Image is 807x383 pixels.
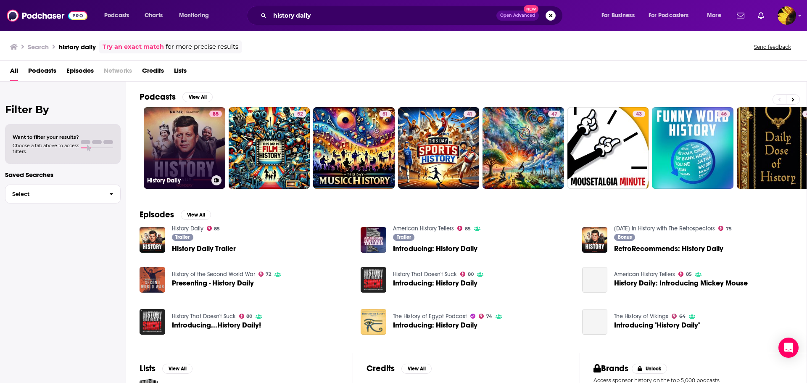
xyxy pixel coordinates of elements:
[686,272,692,276] span: 85
[140,309,165,335] a: Introducing...History Daily!
[393,245,477,252] a: Introducing: History Daily
[397,235,411,240] span: Trailer
[393,322,477,329] a: Introducing: History Daily
[361,267,386,293] a: Introducing: History Daily
[548,111,561,117] a: 47
[367,363,395,374] h2: Credits
[98,9,140,22] button: open menu
[393,271,457,278] a: History That Doesn't Suck
[486,314,492,318] span: 74
[103,42,164,52] a: Try an exact match
[679,314,686,318] span: 64
[393,225,454,232] a: American History Tellers
[10,64,18,81] a: All
[175,235,190,240] span: Trailer
[140,363,156,374] h2: Lists
[596,9,645,22] button: open menu
[5,171,121,179] p: Saved Searches
[401,364,432,374] button: View All
[733,8,748,23] a: Show notifications dropdown
[652,107,733,189] a: 46
[614,313,668,320] a: The History of Vikings
[13,143,79,154] span: Choose a tab above to access filters.
[614,322,700,329] span: Introducing ''History Daily''
[174,64,187,81] a: Lists
[361,227,386,253] img: Introducing: History Daily
[393,313,467,320] a: The History of Egypt Podcast
[297,110,303,119] span: 52
[754,8,767,23] a: Show notifications dropdown
[209,111,222,117] a: 85
[140,209,174,220] h2: Episodes
[7,8,87,24] a: Podchaser - Follow, Share and Rate Podcasts
[464,111,476,117] a: 41
[28,64,56,81] a: Podcasts
[457,226,471,231] a: 85
[239,314,253,319] a: 80
[649,10,689,21] span: For Podcasters
[393,280,477,287] a: Introducing: History Daily
[467,110,472,119] span: 41
[182,92,213,102] button: View All
[270,9,496,22] input: Search podcasts, credits, & more...
[5,185,121,203] button: Select
[266,272,271,276] span: 72
[778,338,799,358] div: Open Intercom Messenger
[778,6,796,25] button: Show profile menu
[707,10,721,21] span: More
[614,280,748,287] a: History Daily: Introducing Mickey Mouse
[479,314,492,319] a: 74
[718,226,732,231] a: 75
[524,5,539,13] span: New
[229,107,310,189] a: 52
[460,272,474,277] a: 80
[147,177,208,184] h3: History Daily
[294,111,306,117] a: 52
[717,111,730,117] a: 46
[214,227,220,231] span: 85
[172,313,236,320] a: History That Doesn't Suck
[618,235,632,240] span: Bonus
[632,364,667,374] button: Unlock
[636,110,642,119] span: 43
[593,363,628,374] h2: Brands
[614,245,723,252] a: RetroRecommends: History Daily
[465,227,471,231] span: 85
[778,6,796,25] img: User Profile
[140,363,193,374] a: ListsView All
[66,64,94,81] a: Episodes
[379,111,391,117] a: 51
[678,272,692,277] a: 85
[172,225,203,232] a: History Daily
[28,43,49,51] h3: Search
[172,280,254,287] a: Presenting - History Daily
[361,309,386,335] img: Introducing: History Daily
[172,322,261,329] span: Introducing...History Daily!
[382,110,388,119] span: 51
[313,107,395,189] a: 51
[140,267,165,293] a: Presenting - History Daily
[213,110,219,119] span: 85
[614,271,675,278] a: American History Tellers
[752,43,794,50] button: Send feedback
[144,107,225,189] a: 85History Daily
[601,10,635,21] span: For Business
[140,227,165,253] img: History Daily Trailer
[633,111,645,117] a: 43
[551,110,557,119] span: 47
[179,10,209,21] span: Monitoring
[104,64,132,81] span: Networks
[104,10,129,21] span: Podcasts
[172,245,236,252] a: History Daily Trailer
[139,9,168,22] a: Charts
